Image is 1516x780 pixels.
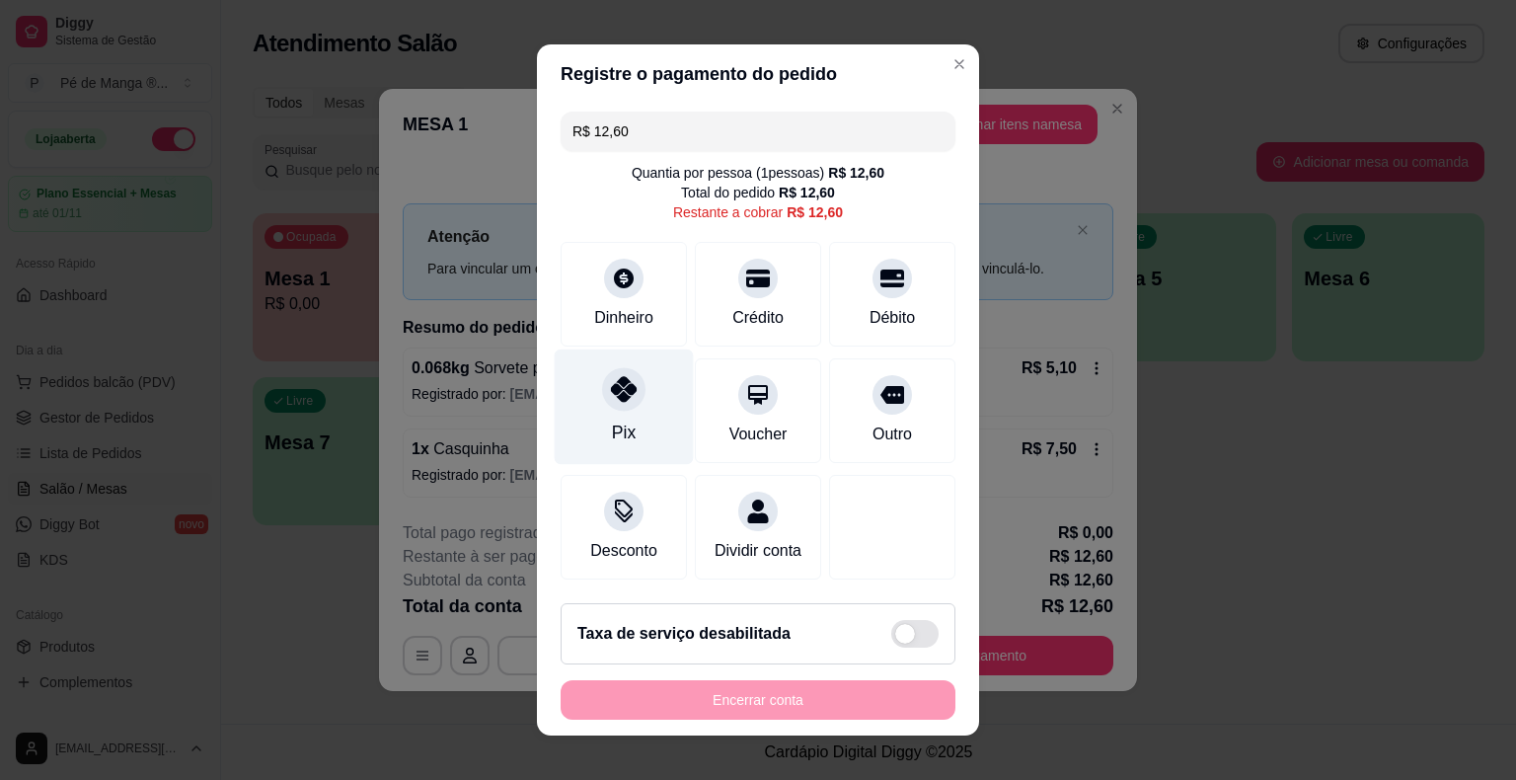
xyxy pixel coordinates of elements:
[632,163,884,183] div: Quantia por pessoa ( 1 pessoas)
[612,420,636,445] div: Pix
[870,306,915,330] div: Débito
[590,539,657,563] div: Desconto
[787,202,843,222] div: R$ 12,60
[872,423,912,446] div: Outro
[537,44,979,104] header: Registre o pagamento do pedido
[944,48,975,80] button: Close
[732,306,784,330] div: Crédito
[572,112,944,151] input: Ex.: hambúrguer de cordeiro
[779,183,835,202] div: R$ 12,60
[729,423,788,446] div: Voucher
[828,163,884,183] div: R$ 12,60
[681,183,835,202] div: Total do pedido
[673,202,843,222] div: Restante a cobrar
[594,306,653,330] div: Dinheiro
[715,539,801,563] div: Dividir conta
[577,622,791,646] h2: Taxa de serviço desabilitada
